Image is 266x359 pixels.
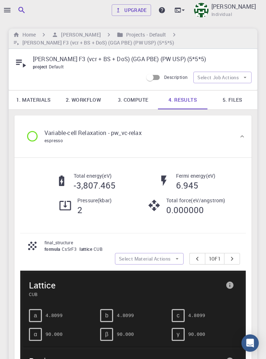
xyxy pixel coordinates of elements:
[44,128,142,137] p: Variable-cell Relaxation - pw_vc-relax
[44,246,62,252] span: formula
[205,253,225,265] button: 1of1
[108,90,158,109] a: 3. Compute
[77,204,112,216] h5: 2
[34,312,37,319] span: a
[44,138,63,143] span: espresso
[177,331,180,338] span: γ
[188,328,205,341] pre: 90.000
[46,309,63,322] pre: 4.8099
[33,55,246,63] p: [PERSON_NAME] F3 (vcr + BS + DoS) (GGA PBE) (PW USP) (5*5*5)
[14,115,252,157] div: Variable-cell Relaxation - pw_vc-relaxespresso
[34,331,37,338] span: α
[46,328,63,341] pre: 90.000
[112,4,151,16] a: Upgrade
[74,172,116,179] p: Total energy ( eV )
[20,39,174,47] h6: [PERSON_NAME] F3 (vcr + BS + DoS) (GGA PBE) (PW USP) (5*5*5)
[20,31,36,39] h6: Home
[105,312,108,319] span: b
[117,328,134,341] pre: 90.000
[49,64,67,69] span: Default
[9,90,59,109] a: 1. Materials
[158,90,208,109] a: 4. Results
[12,31,254,47] nav: breadcrumb
[29,291,223,297] span: CUB
[94,246,106,252] span: CUB
[77,197,112,204] p: Pressure ( kbar )
[62,246,80,252] span: CsSrF3
[176,179,215,191] h5: 6.945
[241,334,259,352] div: Open Intercom Messenger
[164,74,188,80] span: Description
[105,331,108,338] span: β
[29,279,223,291] span: Lattice
[223,278,237,292] button: info
[59,90,108,109] a: 2. Workflow
[80,246,94,252] span: lattice
[194,3,209,17] img: Taha Yusuf
[207,90,257,109] a: 5. Files
[117,309,134,322] pre: 4.8099
[74,179,116,191] h5: -3,807.465
[211,11,232,18] span: Individual
[58,31,100,39] h6: [PERSON_NAME]
[166,197,226,204] p: Total force ( eV/angstrom )
[166,204,226,216] h5: 0.000000
[176,172,215,179] p: Fermi energy ( eV )
[123,31,166,39] h6: Projects - Default
[33,64,49,69] span: project
[177,312,180,319] span: c
[193,72,252,83] button: Select Job Actions
[189,253,240,265] div: pager
[188,309,205,322] pre: 4.8099
[211,2,256,11] p: [PERSON_NAME]
[115,253,184,265] button: Select Material Actions
[44,239,234,246] p: final_structure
